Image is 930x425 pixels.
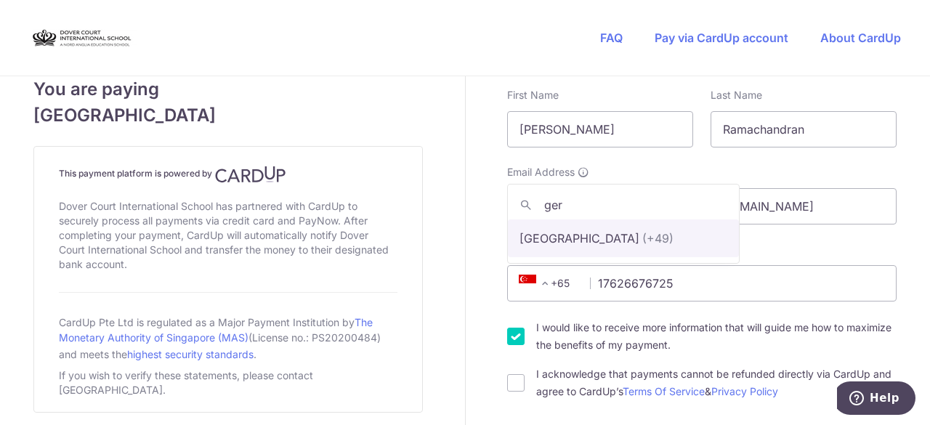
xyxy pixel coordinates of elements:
[127,348,254,360] a: highest security standards
[507,88,559,102] label: First Name
[33,102,423,129] span: [GEOGRAPHIC_DATA]
[536,319,897,354] label: I would like to receive more information that will guide me how to maximize the benefits of my pa...
[519,230,639,247] p: [GEOGRAPHIC_DATA]
[59,166,397,183] h4: This payment platform is powered by
[59,310,397,365] div: CardUp Pte Ltd is regulated as a Major Payment Institution by (License no.: PS20200484) and meets...
[215,166,286,183] img: CardUp
[642,230,674,247] span: (+49)
[519,275,554,292] span: +65
[514,275,580,292] span: +65
[33,76,423,102] span: You are paying
[655,31,788,45] a: Pay via CardUp account
[59,196,397,275] div: Dover Court International School has partnered with CardUp to securely process all payments via c...
[711,88,762,102] label: Last Name
[711,111,897,147] input: Last name
[623,385,705,397] a: Terms Of Service
[820,31,901,45] a: About CardUp
[536,365,897,400] label: I acknowledge that payments cannot be refunded directly via CardUp and agree to CardUp’s &
[837,381,915,418] iframe: Opens a widget where you can find more information
[507,111,693,147] input: First name
[711,385,778,397] a: Privacy Policy
[59,365,397,400] div: If you wish to verify these statements, please contact [GEOGRAPHIC_DATA].
[600,31,623,45] a: FAQ
[507,165,575,179] span: Email Address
